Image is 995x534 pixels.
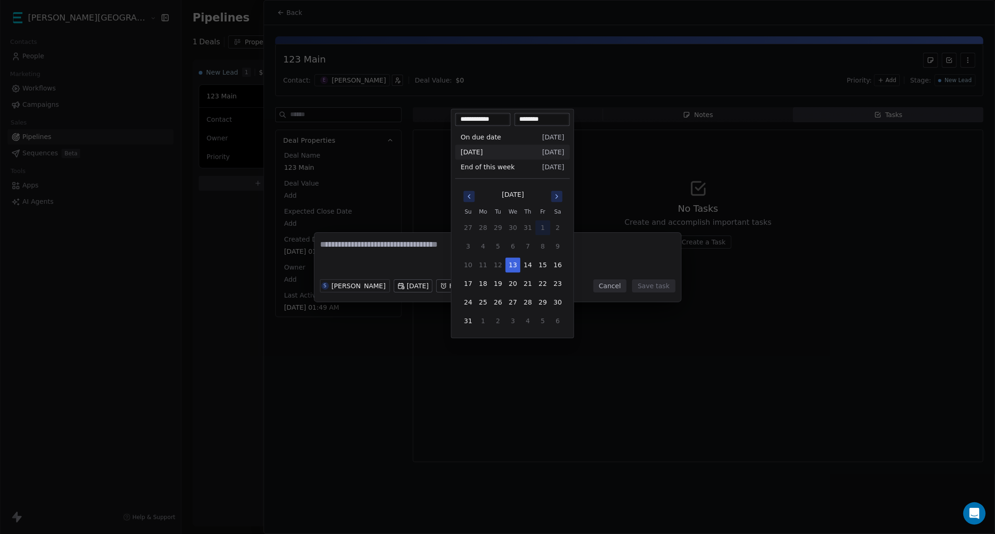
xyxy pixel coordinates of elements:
button: 16 [550,257,565,272]
th: Thursday [521,207,536,216]
button: 10 [461,257,476,272]
button: 2 [491,313,506,328]
button: 29 [491,220,506,235]
button: 3 [506,313,521,328]
th: Saturday [550,207,565,216]
div: [DATE] [502,190,524,200]
button: Go to previous month [463,190,476,203]
button: 5 [491,239,506,254]
button: 30 [506,220,521,235]
button: 5 [536,313,550,328]
span: [DATE] [461,147,483,157]
button: 20 [506,276,521,291]
th: Wednesday [506,207,521,216]
button: 6 [550,313,565,328]
button: Go to next month [550,190,564,203]
button: 26 [491,295,506,310]
span: [DATE] [542,132,564,142]
th: Tuesday [491,207,506,216]
button: 8 [536,239,550,254]
button: 6 [506,239,521,254]
button: 15 [536,257,550,272]
button: 31 [521,220,536,235]
button: 13 [506,257,521,272]
button: 21 [521,276,536,291]
button: 22 [536,276,550,291]
button: 14 [521,257,536,272]
button: 17 [461,276,476,291]
button: 2 [550,220,565,235]
button: 9 [550,239,565,254]
button: 18 [476,276,491,291]
button: 19 [491,276,506,291]
button: 4 [476,239,491,254]
button: 27 [461,220,476,235]
button: 25 [476,295,491,310]
button: 3 [461,239,476,254]
span: [DATE] [542,147,564,157]
button: 1 [536,220,550,235]
button: 28 [521,295,536,310]
button: 4 [521,313,536,328]
button: 24 [461,295,476,310]
th: Monday [476,207,491,216]
span: [DATE] [542,162,564,172]
button: 30 [550,295,565,310]
span: End of this week [461,162,515,172]
button: 1 [476,313,491,328]
th: Sunday [461,207,476,216]
button: 31 [461,313,476,328]
button: 28 [476,220,491,235]
button: 27 [506,295,521,310]
span: On due date [461,132,501,142]
button: 11 [476,257,491,272]
button: 12 [491,257,506,272]
button: 23 [550,276,565,291]
button: 7 [521,239,536,254]
button: 29 [536,295,550,310]
th: Friday [536,207,550,216]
